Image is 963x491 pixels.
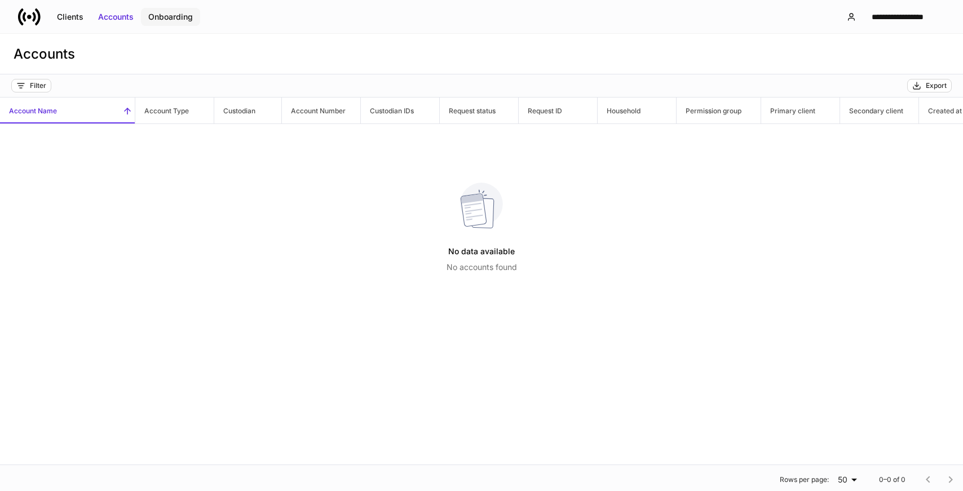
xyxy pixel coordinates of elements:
div: 50 [833,474,861,485]
h6: Account Type [135,105,189,116]
span: Secondary client [840,98,918,123]
span: Custodian IDs [361,98,439,123]
div: Onboarding [148,11,193,23]
p: No accounts found [447,262,517,273]
div: Filter [30,81,46,90]
span: Permission group [677,98,761,123]
p: Rows per page: [780,475,829,484]
div: Accounts [98,11,134,23]
button: Clients [50,8,91,26]
span: Account Number [282,98,360,123]
span: Request ID [519,98,597,123]
h6: Secondary client [840,105,903,116]
h6: Request status [440,105,496,116]
h6: Custodian IDs [361,105,414,116]
span: Household [598,98,676,123]
div: Export [926,81,947,90]
h5: No data available [448,241,515,262]
button: Accounts [91,8,141,26]
button: Onboarding [141,8,200,26]
h6: Custodian [214,105,255,116]
span: Account Type [135,98,214,123]
h6: Primary client [761,105,815,116]
span: Primary client [761,98,840,123]
button: Filter [11,79,51,92]
span: Custodian [214,98,281,123]
h6: Permission group [677,105,741,116]
h6: Request ID [519,105,562,116]
span: Request status [440,98,518,123]
h6: Created at [919,105,962,116]
button: Export [907,79,952,92]
h6: Household [598,105,640,116]
div: Clients [57,11,83,23]
p: 0–0 of 0 [879,475,905,484]
h3: Accounts [14,45,75,63]
h6: Account Number [282,105,346,116]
